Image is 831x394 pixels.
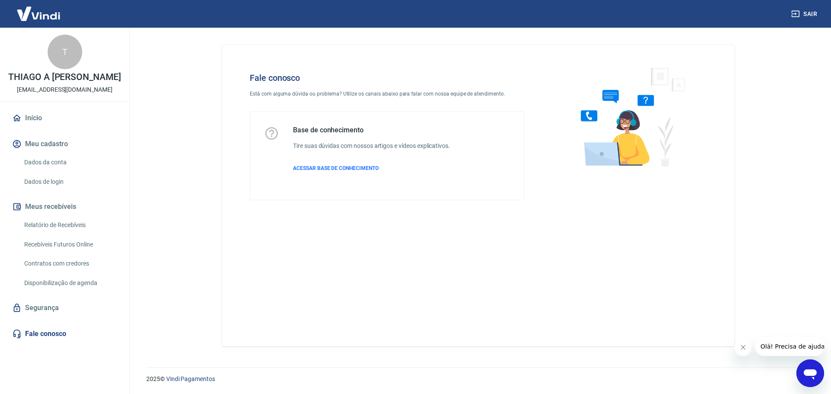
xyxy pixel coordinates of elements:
[293,126,450,135] h5: Base de conhecimento
[293,164,450,172] a: ACESSAR BASE DE CONHECIMENTO
[250,90,524,98] p: Está com alguma dúvida ou problema? Utilize os canais abaixo para falar com nossa equipe de atend...
[21,255,119,272] a: Contratos com credores
[10,324,119,343] a: Fale conosco
[250,73,524,83] h4: Fale conosco
[293,141,450,151] h6: Tire suas dúvidas com nossos artigos e vídeos explicativos.
[21,274,119,292] a: Disponibilização de agenda
[10,298,119,317] a: Segurança
[293,165,379,171] span: ACESSAR BASE DE CONHECIMENTO
[796,359,824,387] iframe: Botão para abrir a janela de mensagens
[166,375,215,382] a: Vindi Pagamentos
[8,73,121,82] p: THIAGO A [PERSON_NAME]
[10,135,119,154] button: Meu cadastro
[21,173,119,191] a: Dados de login
[146,375,810,384] p: 2025 ©
[21,216,119,234] a: Relatório de Recebíveis
[21,236,119,253] a: Recebíveis Futuros Online
[564,59,695,174] img: Fale conosco
[10,109,119,128] a: Início
[48,35,82,69] div: T
[10,0,67,27] img: Vindi
[5,6,73,13] span: Olá! Precisa de ajuda?
[21,154,119,171] a: Dados da conta
[789,6,821,22] button: Sair
[17,85,113,94] p: [EMAIL_ADDRESS][DOMAIN_NAME]
[10,197,119,216] button: Meus recebíveis
[734,339,752,356] iframe: Fechar mensagem
[755,337,824,356] iframe: Mensagem da empresa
